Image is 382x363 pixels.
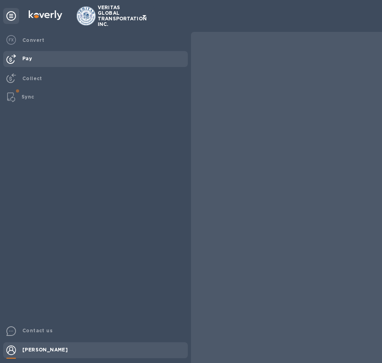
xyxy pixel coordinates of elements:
[29,10,62,20] img: Logo
[98,5,138,27] p: VERITAS GLOBAL TRANSPORTATION INC.
[22,94,34,100] b: Sync
[22,347,68,353] b: [PERSON_NAME]
[22,327,53,333] b: Contact us
[22,37,45,43] b: Convert
[22,75,42,81] b: Collect
[22,55,32,61] b: Pay
[3,8,19,24] div: Unpin categories
[6,35,16,45] img: Foreign exchange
